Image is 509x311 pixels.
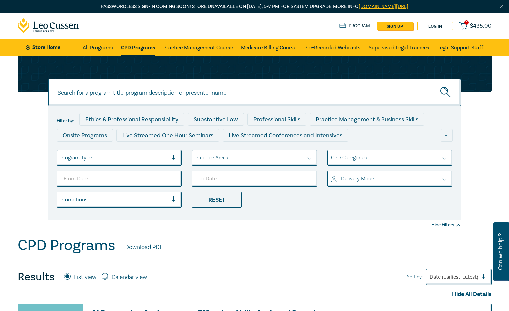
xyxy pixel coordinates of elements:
[79,113,184,126] div: Ethics & Professional Responsibility
[304,39,361,56] a: Pre-Recorded Webcasts
[195,154,197,161] input: select
[57,145,162,157] div: Live Streamed Practical Workshops
[331,175,332,182] input: select
[377,22,413,30] a: sign up
[18,3,492,10] p: Passwordless sign-in coming soon! Store unavailable on [DATE], 5–7 PM for system upgrade. More info
[60,196,62,203] input: select
[116,129,219,142] div: Live Streamed One Hour Seminars
[121,39,155,56] a: CPD Programs
[310,113,424,126] div: Practice Management & Business Skills
[60,154,62,161] input: select
[163,39,233,56] a: Practice Management Course
[245,145,318,157] div: 10 CPD Point Packages
[331,154,332,161] input: select
[247,113,306,126] div: Professional Skills
[112,273,147,282] label: Calendar view
[18,270,55,284] h4: Results
[322,145,383,157] div: National Programs
[26,44,72,51] a: Store Home
[192,171,317,187] input: To Date
[437,39,483,56] a: Legal Support Staff
[430,273,431,281] input: Sort by
[369,39,429,56] a: Supervised Legal Trainees
[359,3,408,10] a: [DOMAIN_NAME][URL]
[417,22,453,30] a: Log in
[125,243,163,252] a: Download PDF
[165,145,242,157] div: Pre-Recorded Webcasts
[48,79,461,106] input: Search for a program title, program description or presenter name
[441,129,453,142] div: ...
[223,129,348,142] div: Live Streamed Conferences and Intensives
[57,129,113,142] div: Onsite Programs
[339,22,370,30] a: Program
[18,237,115,254] h1: CPD Programs
[188,113,244,126] div: Substantive Law
[18,290,492,299] div: Hide All Details
[407,273,423,281] span: Sort by:
[74,273,96,282] label: List view
[497,226,504,277] span: Can we help ?
[431,222,461,228] div: Hide Filters
[241,39,296,56] a: Medicare Billing Course
[192,192,242,208] div: Reset
[57,171,182,187] input: From Date
[57,118,74,124] label: Filter by:
[470,22,492,30] span: $ 435.00
[83,39,113,56] a: All Programs
[499,4,505,9] img: Close
[464,20,469,25] span: 1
